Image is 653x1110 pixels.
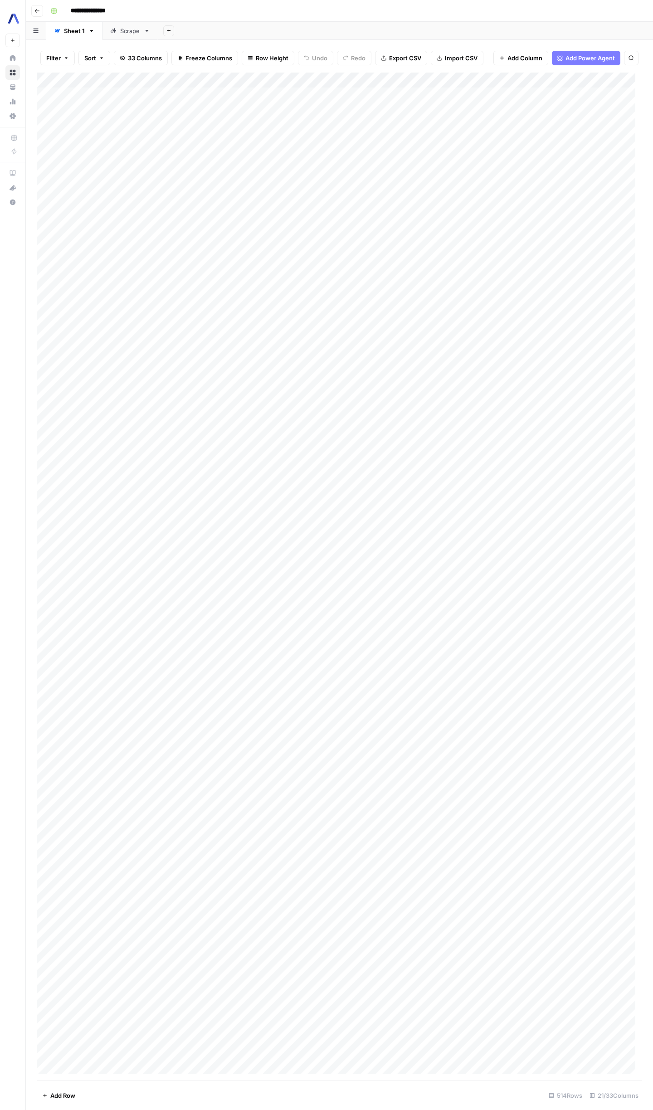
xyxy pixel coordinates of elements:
button: Workspace: Assembly AI [5,7,20,30]
div: 21/33 Columns [586,1088,642,1103]
a: Browse [5,65,20,80]
span: Sort [84,54,96,63]
button: What's new? [5,180,20,195]
div: Sheet 1 [64,26,85,35]
div: What's new? [6,181,19,195]
button: Filter [40,51,75,65]
span: Export CSV [389,54,421,63]
span: Filter [46,54,61,63]
a: Your Data [5,80,20,94]
a: Home [5,51,20,65]
button: Row Height [242,51,294,65]
a: Settings [5,109,20,123]
button: Sort [78,51,110,65]
a: Sheet 1 [46,22,102,40]
button: Undo [298,51,333,65]
span: Add Power Agent [565,54,615,63]
button: Redo [337,51,371,65]
span: Undo [312,54,327,63]
img: Assembly AI Logo [5,10,22,27]
button: Import CSV [431,51,483,65]
a: Usage [5,94,20,109]
span: 33 Columns [128,54,162,63]
a: AirOps Academy [5,166,20,180]
span: Redo [351,54,365,63]
button: Export CSV [375,51,427,65]
span: Row Height [256,54,288,63]
span: Import CSV [445,54,478,63]
span: Add Row [50,1091,75,1100]
div: Scrape [120,26,140,35]
button: Add Power Agent [552,51,620,65]
button: Freeze Columns [171,51,238,65]
button: Add Column [493,51,548,65]
button: 33 Columns [114,51,168,65]
a: Scrape [102,22,158,40]
div: 514 Rows [545,1088,586,1103]
button: Add Row [37,1088,81,1103]
button: Help + Support [5,195,20,209]
span: Freeze Columns [185,54,232,63]
span: Add Column [507,54,542,63]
